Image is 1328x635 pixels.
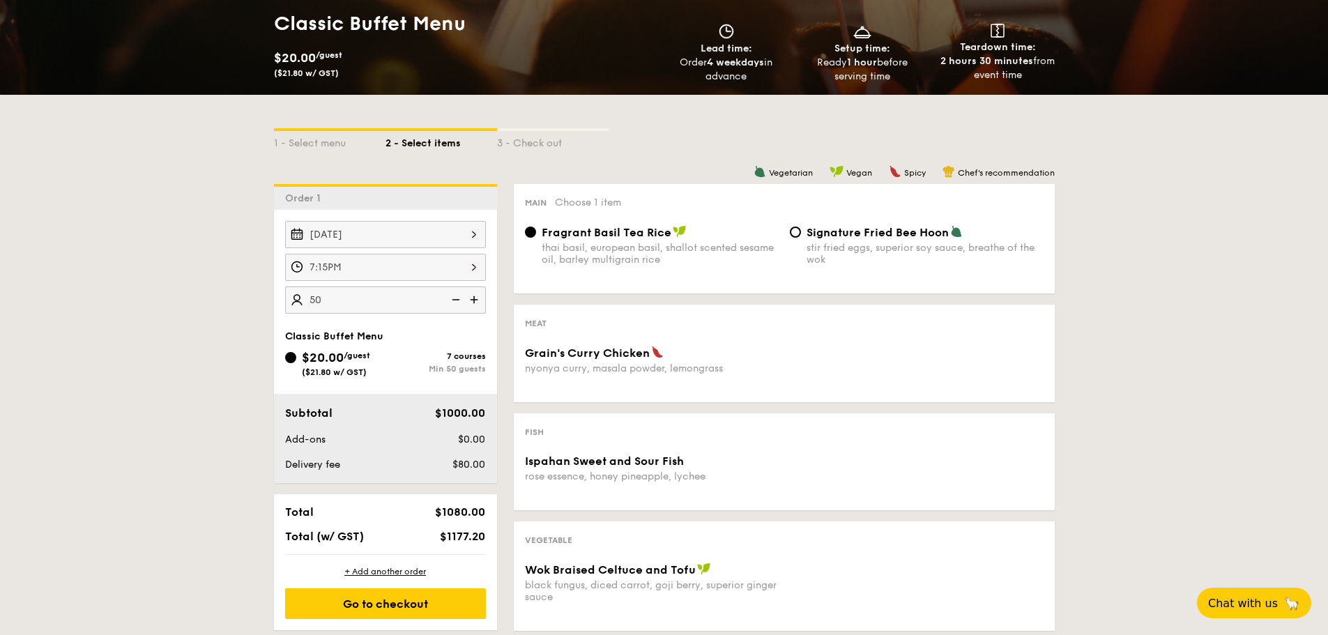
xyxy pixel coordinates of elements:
[673,225,687,238] img: icon-vegan.f8ff3823.svg
[542,242,779,266] div: thai basil, european basil, shallot scented sesame oil, barley multigrain rice
[525,346,650,360] span: Grain's Curry Chicken
[285,505,314,519] span: Total
[1197,588,1311,618] button: Chat with us🦙
[852,24,873,39] img: icon-dish.430c3a2e.svg
[285,352,296,363] input: $20.00/guest($21.80 w/ GST)7 coursesMin 50 guests
[525,198,547,208] span: Main
[525,579,779,603] div: black fungus, diced carrot, goji berry, superior ginger sauce
[285,566,486,577] div: + Add another order
[754,165,766,178] img: icon-vegetarian.fe4039eb.svg
[697,563,711,575] img: icon-vegan.f8ff3823.svg
[274,68,339,78] span: ($21.80 w/ GST)
[386,131,497,151] div: 2 - Select items
[555,197,621,208] span: Choose 1 item
[830,165,844,178] img: icon-vegan.f8ff3823.svg
[1208,597,1278,610] span: Chat with us
[525,454,684,468] span: Ispahan Sweet and Sour Fish
[716,24,737,39] img: icon-clock.2db775ea.svg
[452,459,485,470] span: $80.00
[834,43,890,54] span: Setup time:
[936,54,1060,82] div: from event time
[386,364,486,374] div: Min 50 guests
[440,530,485,543] span: $1177.20
[435,406,485,420] span: $1000.00
[525,227,536,238] input: Fragrant Basil Tea Ricethai basil, european basil, shallot scented sesame oil, barley multigrain ...
[664,56,789,84] div: Order in advance
[435,505,485,519] span: $1080.00
[285,254,486,281] input: Event time
[701,43,752,54] span: Lead time:
[525,427,544,437] span: Fish
[790,227,801,238] input: Signature Fried Bee Hoonstir fried eggs, superior soy sauce, breathe of the wok
[458,434,485,445] span: $0.00
[302,350,344,365] span: $20.00
[285,330,383,342] span: Classic Buffet Menu
[525,563,696,576] span: Wok Braised Celtuce and Tofu
[274,131,386,151] div: 1 - Select menu
[807,226,949,239] span: Signature Fried Bee Hoon
[316,50,342,60] span: /guest
[274,50,316,66] span: $20.00
[285,434,326,445] span: Add-ons
[525,362,779,374] div: nyonya curry, masala powder, lemongrass
[960,41,1036,53] span: Teardown time:
[386,351,486,361] div: 7 courses
[525,470,779,482] div: rose essence, honey pineapple, lychee
[525,535,572,545] span: Vegetable
[344,351,370,360] span: /guest
[285,459,340,470] span: Delivery fee
[800,56,924,84] div: Ready before serving time
[847,56,877,68] strong: 1 hour
[497,131,609,151] div: 3 - Check out
[285,530,364,543] span: Total (w/ GST)
[285,192,326,204] span: Order 1
[940,55,1033,67] strong: 2 hours 30 minutes
[769,168,813,178] span: Vegetarian
[525,319,547,328] span: Meat
[707,56,764,68] strong: 4 weekdays
[285,286,486,314] input: Number of guests
[444,286,465,313] img: icon-reduce.1d2dbef1.svg
[889,165,901,178] img: icon-spicy.37a8142b.svg
[807,242,1044,266] div: stir fried eggs, superior soy sauce, breathe of the wok
[846,168,872,178] span: Vegan
[942,165,955,178] img: icon-chef-hat.a58ddaea.svg
[1283,595,1300,611] span: 🦙
[958,168,1055,178] span: Chef's recommendation
[991,24,1005,38] img: icon-teardown.65201eee.svg
[302,367,367,377] span: ($21.80 w/ GST)
[285,221,486,248] input: Event date
[465,286,486,313] img: icon-add.58712e84.svg
[285,588,486,619] div: Go to checkout
[274,11,659,36] h1: Classic Buffet Menu
[904,168,926,178] span: Spicy
[950,225,963,238] img: icon-vegetarian.fe4039eb.svg
[651,346,664,358] img: icon-spicy.37a8142b.svg
[542,226,671,239] span: Fragrant Basil Tea Rice
[285,406,333,420] span: Subtotal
